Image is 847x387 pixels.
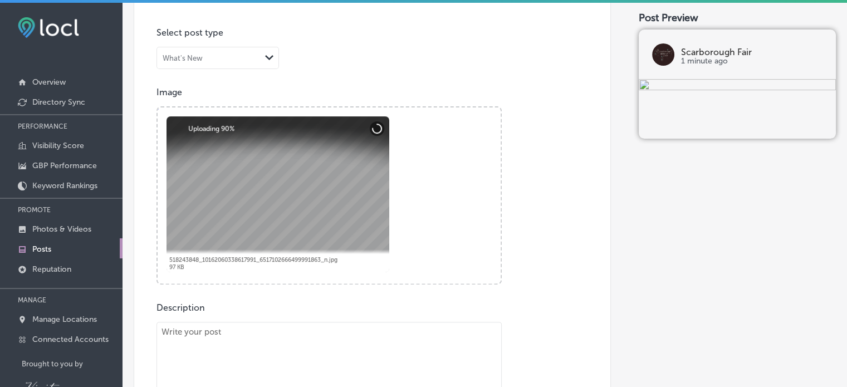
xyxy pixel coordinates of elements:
[18,17,79,38] img: fda3e92497d09a02dc62c9cd864e3231.png
[32,335,109,344] p: Connected Accounts
[32,244,51,254] p: Posts
[32,224,91,234] p: Photos & Videos
[652,43,674,66] img: logo
[22,360,123,368] p: Brought to you by
[639,79,836,92] img: 703dc2f7-53ff-4730-834e-9151def1246e
[32,77,66,87] p: Overview
[32,161,97,170] p: GBP Performance
[156,27,588,38] p: Select post type
[681,48,822,57] p: Scarborough Fair
[32,97,85,107] p: Directory Sync
[163,54,203,62] div: What's New
[639,12,836,24] div: Post Preview
[32,315,97,324] p: Manage Locations
[32,181,97,190] p: Keyword Rankings
[158,107,237,118] a: Powered by PQINA
[156,87,588,97] p: Image
[681,57,822,66] p: 1 minute ago
[32,264,71,274] p: Reputation
[32,141,84,150] p: Visibility Score
[156,302,205,313] label: Description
